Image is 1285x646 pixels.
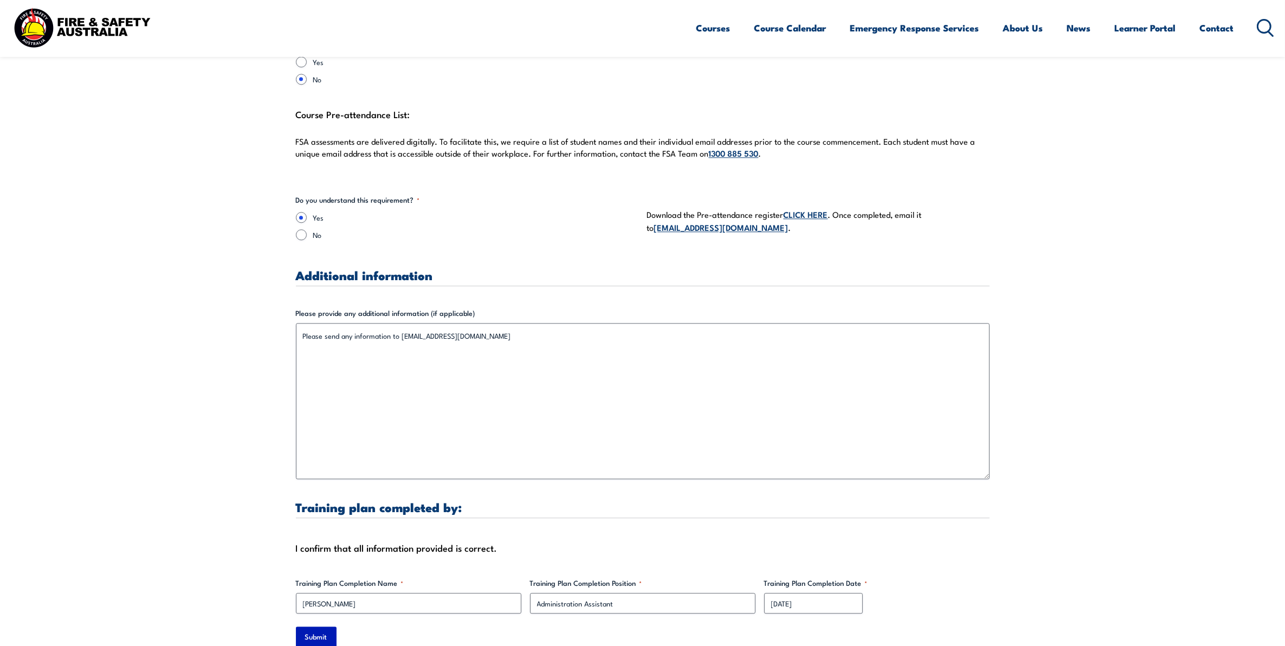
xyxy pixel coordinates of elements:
p: Download the Pre-attendance register . Once completed, email it to . [647,208,990,234]
label: Training Plan Completion Date [764,578,990,589]
a: About Us [1003,14,1043,42]
a: Contact [1200,14,1234,42]
p: FSA assessments are delivered digitally. To facilitate this, we require a list of student names a... [296,136,990,159]
input: dd/mm/yyyy [764,593,863,613]
label: Yes [313,212,638,223]
div: Course Pre-attendance List: [296,106,990,173]
div: I confirm that all information provided is correct. [296,540,990,556]
legend: Do you understand this requirement? [296,195,420,205]
a: 1300 885 530 [709,147,759,159]
a: Courses [696,14,731,42]
a: Learner Portal [1115,14,1176,42]
a: Course Calendar [754,14,826,42]
label: Training Plan Completion Position [530,578,755,589]
label: Please provide any additional information (if applicable) [296,308,990,319]
h3: Training plan completed by: [296,501,990,513]
label: Training Plan Completion Name [296,578,521,589]
label: No [313,229,638,240]
a: [EMAIL_ADDRESS][DOMAIN_NAME] [654,221,789,233]
label: Yes [313,56,638,67]
h3: Additional information [296,269,990,281]
label: No [313,74,638,85]
a: CLICK HERE [784,208,828,220]
a: Emergency Response Services [850,14,979,42]
a: News [1067,14,1091,42]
